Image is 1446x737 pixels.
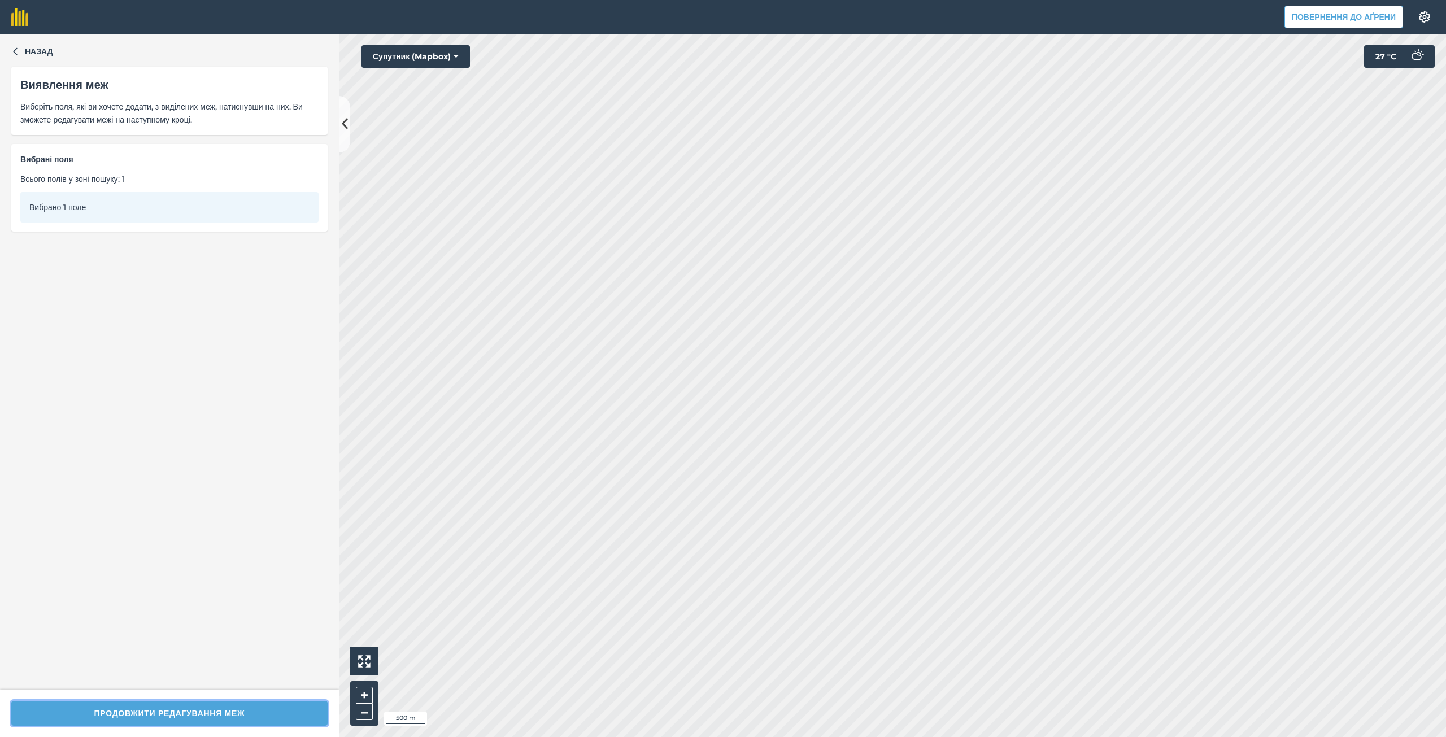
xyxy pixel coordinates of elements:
button: Супутник (Mapbox) [361,45,470,68]
button: + [356,687,373,704]
font: 27 [1375,51,1385,62]
font: C [1391,51,1396,62]
font: Виявлення меж [20,78,108,91]
font: Продовжити редагування меж [94,708,245,718]
img: Чотири стрілки, одна спрямована вгору ліворуч, одна вгору праворуч, одна внизу праворуч і остання... [358,655,371,668]
button: Назад [11,45,53,58]
button: Повернення до Аґрени [1284,6,1403,28]
button: 27 °C [1364,45,1435,68]
font: Назад [25,46,53,56]
font: Вибрані поля [20,154,73,164]
font: Вибрано 1 поле [29,202,86,212]
button: – [356,704,373,720]
font: Повернення до Аґрени [1292,12,1396,22]
img: svg+xml;base64,PD94bWwgdmVyc2lvbj0iMS4wIiBlbmNvZGluZz0idXRmLTgiPz4KPCEtLSBHZW5lcmF0b3I6IEFkb2JlIE... [1405,45,1428,68]
button: Продовжити редагування меж [11,701,328,726]
img: Значок шестерні [1418,11,1431,23]
font: ° [1387,51,1391,62]
font: Виберіть поля, які ви хочете додати, з виділених меж, натиснувши на них. Ви зможете редагувати ме... [20,102,303,124]
font: Супутник (Mapbox) [373,51,451,62]
img: Логотип fieldmargin [11,8,28,26]
font: Всього полів у зоні пошуку: 1 [20,174,125,184]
